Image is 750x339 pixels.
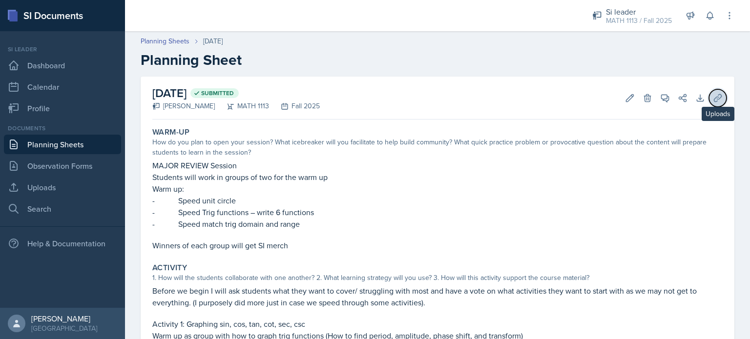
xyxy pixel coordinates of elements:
[215,101,269,111] div: MATH 1113
[152,218,723,230] p: - Speed match trig domain and range
[4,178,121,197] a: Uploads
[203,36,223,46] div: [DATE]
[152,183,723,195] p: Warm up:
[141,36,189,46] a: Planning Sheets
[4,124,121,133] div: Documents
[152,239,723,251] p: Winners of each group will get SI merch
[152,195,723,206] p: - Speed unit circle
[152,285,723,308] p: Before we begin I will ask students what they want to cover/ struggling with most and have a vote...
[606,16,672,26] div: MATH 1113 / Fall 2025
[152,101,215,111] div: [PERSON_NAME]
[606,6,672,18] div: Si leader
[201,89,234,97] span: Submitted
[141,51,734,69] h2: Planning Sheet
[152,171,723,183] p: Students will work in groups of two for the warm up
[31,314,97,323] div: [PERSON_NAME]
[152,84,320,102] h2: [DATE]
[152,160,723,171] p: MAJOR REVIEW Session
[269,101,320,111] div: Fall 2025
[152,273,723,283] div: 1. How will the students collaborate with one another? 2. What learning strategy will you use? 3....
[709,89,727,107] button: Uploads
[4,156,121,176] a: Observation Forms
[152,318,723,330] p: Activity 1: Graphing sin, cos, tan, cot, sec, csc
[4,45,121,54] div: Si leader
[4,234,121,253] div: Help & Documentation
[4,135,121,154] a: Planning Sheets
[31,323,97,333] div: [GEOGRAPHIC_DATA]
[152,263,187,273] label: Activity
[152,127,190,137] label: Warm-Up
[4,99,121,118] a: Profile
[152,137,723,158] div: How do you plan to open your session? What icebreaker will you facilitate to help build community...
[152,206,723,218] p: - Speed Trig functions – write 6 functions
[4,77,121,97] a: Calendar
[4,199,121,219] a: Search
[4,56,121,75] a: Dashboard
